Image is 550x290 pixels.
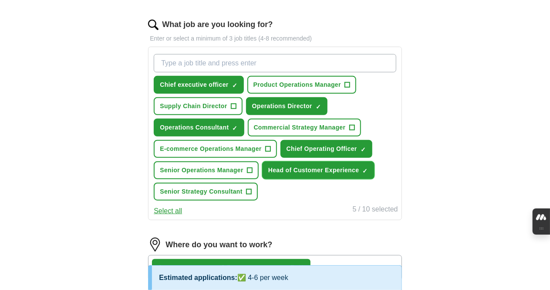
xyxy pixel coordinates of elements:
span: ✅ 4-6 per week [237,274,288,281]
button: Head of Customer Experience✓ [262,161,375,179]
button: Senior Strategy Consultant [154,183,258,201]
img: location.png [148,238,162,252]
span: Commercial Strategy Manager [254,123,346,132]
span: Head of Customer Experience [268,166,359,175]
button: Chief executive officer✓ [154,76,243,94]
button: E-commerce Operations Manager [154,140,277,158]
span: ✓ [361,146,366,153]
span: Estimated applications: [159,274,237,281]
span: Operations Director [252,102,312,111]
button: Operations Consultant✓ [154,119,244,136]
button: Supply Chain Director [154,97,242,115]
span: ✓ [316,103,321,110]
span: Chief executive officer [160,80,228,89]
span: Senior Operations Manager [160,166,243,175]
strong: [GEOGRAPHIC_DATA] [159,264,224,271]
label: Where do you want to work? [165,239,272,251]
button: Senior Operations Manager [154,161,259,179]
button: Operations Director✓ [246,97,327,115]
span: × [299,263,304,272]
span: ✓ [232,82,237,89]
button: × [299,261,304,274]
span: ✓ [233,125,238,132]
span: Supply Chain Director [160,102,227,111]
p: Enter or select a minimum of 3 job titles (4-8 recommended) [148,34,402,43]
span: ([GEOGRAPHIC_DATA]) [226,264,295,271]
span: Senior Strategy Consultant [160,187,243,196]
span: Operations Consultant [160,123,229,132]
input: Type a job title and press enter [154,54,396,72]
span: Product Operations Manager [253,80,341,89]
span: Chief Operating Officer [287,144,357,154]
span: ✓ [363,167,368,174]
button: Commercial Strategy Manager [248,119,361,136]
button: Chief Operating Officer✓ [280,140,372,158]
div: 5 / 10 selected [353,204,398,216]
label: What job are you looking for? [162,19,273,31]
button: Select all [154,206,182,216]
img: search.png [148,20,159,30]
button: Product Operations Manager [247,76,356,94]
span: E-commerce Operations Manager [160,144,261,154]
